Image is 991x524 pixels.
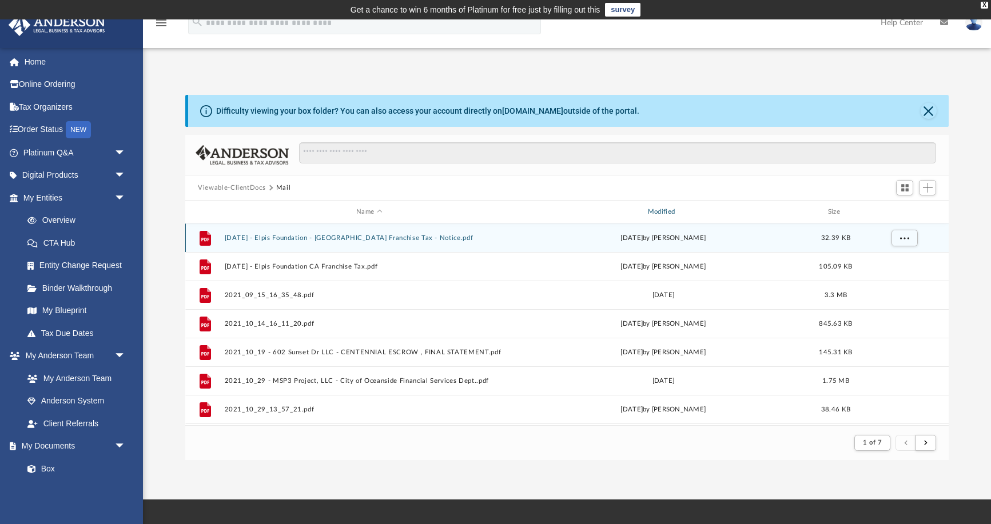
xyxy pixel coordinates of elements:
a: [DOMAIN_NAME] [502,106,563,115]
span: 3.3 MB [825,292,847,298]
div: [DATE] by [PERSON_NAME] [519,233,808,243]
div: Size [813,207,859,217]
div: [DATE] by [PERSON_NAME] [519,319,808,329]
span: arrow_drop_down [114,164,137,187]
button: 2021_10_14_16_11_20.pdf [225,320,514,327]
span: 105.09 KB [819,263,852,270]
span: 845.63 KB [819,321,852,327]
div: Get a chance to win 6 months of Platinum for free just by filling out this [351,3,600,17]
a: Binder Walkthrough [16,277,143,299]
button: Switch to Grid View [896,180,913,196]
button: 2021_10_29 - MSP3 Project, LLC - City of Oceanside Financial Services Dept..pdf [225,377,514,385]
div: [DATE] [519,290,808,301]
a: Meeting Minutes [16,480,137,503]
a: CTA Hub [16,231,143,254]
div: [DATE] by [PERSON_NAME] [519,405,808,415]
input: Search files and folders [299,142,936,164]
div: Name [224,207,514,217]
a: My Blueprint [16,299,137,322]
button: Close [921,103,937,119]
div: [DATE] by [PERSON_NAME] [519,262,808,272]
i: search [191,15,204,28]
a: Online Ordering [8,73,143,96]
button: Add [919,180,936,196]
button: More options [891,230,918,247]
div: id [190,207,219,217]
a: Home [8,50,143,73]
a: Platinum Q&Aarrow_drop_down [8,141,143,164]
div: [DATE] [519,376,808,386]
div: close [981,2,988,9]
div: Difficulty viewing your box folder? You can also access your account directly on outside of the p... [216,105,639,117]
img: User Pic [965,14,982,31]
span: arrow_drop_down [114,141,137,165]
i: menu [154,16,168,30]
span: arrow_drop_down [114,435,137,458]
span: 1 of 7 [863,439,882,446]
a: menu [154,22,168,30]
button: [DATE] - Elpis Foundation CA Franchise Tax.pdf [225,263,514,270]
a: Order StatusNEW [8,118,143,142]
a: Entity Change Request [16,254,143,277]
span: 1.75 MB [822,378,849,384]
button: 2021_09_15_16_35_48.pdf [225,291,514,299]
a: Tax Due Dates [16,322,143,345]
div: [DATE] by [PERSON_NAME] [519,347,808,358]
div: Modified [519,207,808,217]
a: My Documentsarrow_drop_down [8,435,137,458]
div: NEW [66,121,91,138]
a: My Anderson Team [16,367,132,390]
a: Digital Productsarrow_drop_down [8,164,143,187]
a: My Entitiesarrow_drop_down [8,186,143,209]
img: Anderson Advisors Platinum Portal [5,14,109,36]
button: 2021_10_19 - 602 Sunset Dr LLC - CENTENNIAL ESCROW , FINAL STATEMENT.pdf [225,349,514,356]
a: survey [605,3,640,17]
button: Viewable-ClientDocs [198,183,265,193]
span: arrow_drop_down [114,186,137,210]
a: My Anderson Teamarrow_drop_down [8,345,137,367]
a: Anderson System [16,390,137,413]
button: Mail [276,183,291,193]
span: 145.31 KB [819,349,852,355]
a: Box [16,457,132,480]
span: 38.46 KB [821,406,850,413]
span: 32.39 KB [821,235,850,241]
span: arrow_drop_down [114,345,137,368]
a: Client Referrals [16,412,137,435]
div: id [863,207,944,217]
button: [DATE] - Elpis Foundation - [GEOGRAPHIC_DATA] Franchise Tax - Notice.pdf [225,234,514,242]
button: 2021_10_29_13_57_21.pdf [225,406,514,413]
a: Tax Organizers [8,95,143,118]
button: 1 of 7 [854,435,890,451]
div: grid [185,223,949,426]
a: Overview [16,209,143,232]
